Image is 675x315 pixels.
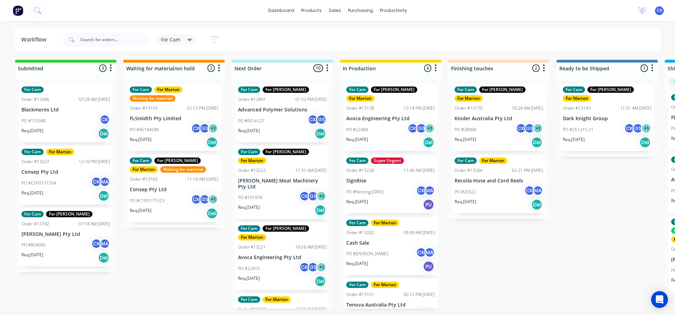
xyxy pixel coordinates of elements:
[21,118,46,124] p: PO #175948
[404,167,435,174] div: 11:46 AM [DATE]
[21,169,110,175] p: Consep Pty Ltd
[346,136,368,143] p: Req. [DATE]
[346,240,435,246] p: Cash Sale
[199,194,210,205] div: GS
[21,96,49,103] div: Order #12946
[127,155,221,222] div: For CamFor [PERSON_NAME]For MartonWaiting for materialOrder #1316311:10 AM [DATE]Consep Pty LtdPO...
[130,166,158,173] div: For Marton
[21,252,43,258] p: Req. [DATE]
[295,306,327,313] div: 02:55 PM [DATE]
[308,262,318,272] div: GS
[130,207,152,214] p: Req. [DATE]
[21,180,56,186] p: PO #C1PO171554
[238,204,260,211] p: Req. [DATE]
[238,234,266,240] div: For Marton
[21,159,49,165] div: Order #13227
[235,146,329,219] div: For CamFor [PERSON_NAME]For MartonOrder #1322211:31 AM [DATE][PERSON_NAME] Meat Machinery Pty Ltd...
[455,127,476,133] p: PO #28906
[455,105,482,111] div: Order #13179
[235,84,329,142] div: For CamFor [PERSON_NAME]Order #1289101:52 PM [DATE]Advanced Polymer SolutionsPO #PO-6127CKGSReq.[...
[238,194,262,201] p: PO #101976
[130,116,218,122] p: FLSmidth Pty Limited
[346,282,368,288] div: For Cam
[206,137,218,148] div: Del
[423,261,434,272] div: PU
[346,199,368,205] p: Req. [DATE]
[371,86,417,93] div: For [PERSON_NAME]
[524,123,535,134] div: GS
[46,149,74,155] div: For Marton
[346,157,368,164] div: For Cam
[191,123,201,134] div: CK
[455,86,477,93] div: For Cam
[130,105,157,111] div: Order #13193
[346,95,374,102] div: For Marton
[346,127,368,133] p: PO #22400
[563,136,585,143] p: Req. [DATE]
[79,96,110,103] div: 07:29 AM [DATE]
[191,194,201,205] div: CK
[98,252,109,263] div: Del
[130,86,152,93] div: For Cam
[316,114,327,125] div: GS
[346,189,384,195] p: PO #Nesting [DATE]
[325,5,345,16] div: sales
[346,302,435,308] p: Tenova Australia Pty Ltd
[238,149,260,155] div: For Cam
[295,96,327,103] div: 01:52 PM [DATE]
[19,146,113,205] div: For CamFor MartonOrder #1322712:10 PM [DATE]Consep Pty LtdPO #C1PO171554CKMAReq.[DATE]Del
[98,128,109,139] div: Del
[371,282,399,288] div: For Marton
[130,187,218,193] p: Consep Pty Ltd
[346,178,435,184] p: SignRise
[238,225,260,232] div: For Cam
[99,176,110,187] div: MA
[424,185,435,196] div: MA
[238,128,260,134] p: Req. [DATE]
[21,221,49,227] div: Order #12742
[455,189,476,195] p: PO #25522
[533,185,543,196] div: MA
[160,166,206,173] div: Waiting for material
[455,157,477,164] div: For Cam
[315,276,326,287] div: Del
[127,84,221,151] div: For CamFor MartonWaiting for materialOrder #1319302:53 PM [DATE]FLSmidth Pty LimitedPO #45144580C...
[624,123,635,134] div: CK
[154,157,201,164] div: For [PERSON_NAME]
[308,114,318,125] div: CK
[21,36,50,44] div: Workflow
[424,247,435,258] div: MA
[154,86,182,93] div: For Marton
[265,5,298,16] a: dashboard
[524,185,535,196] div: CK
[455,116,543,122] p: Kinder Australia Pty Ltd
[346,167,374,174] div: Order #13228
[21,128,43,134] p: Req. [DATE]
[308,191,318,201] div: GS
[79,221,110,227] div: 07:18 AM [DATE]
[657,7,662,14] span: CK
[130,136,152,143] p: Req. [DATE]
[407,123,418,134] div: CK
[263,296,291,303] div: For Marton
[199,123,210,134] div: GS
[346,230,374,236] div: Order #13202
[346,86,368,93] div: For Cam
[80,33,150,47] input: Search for orders...
[315,128,326,139] div: Del
[416,247,426,258] div: CK
[346,116,435,122] p: Avoca Engineering Pty Ltd
[639,137,651,148] div: Del
[512,105,543,111] div: 10:28 AM [DATE]
[238,157,266,164] div: For Marton
[21,149,44,155] div: For Cam
[46,211,92,217] div: For [PERSON_NAME]
[21,86,44,93] div: For Cam
[161,36,180,43] span: For Cam
[315,205,326,216] div: Del
[263,86,309,93] div: For [PERSON_NAME]
[235,223,329,290] div: For CamFor [PERSON_NAME]For MartonOrder #1322110:56 AM [DATE]Avoca Engineering Pty LtdPO #22415CK...
[560,84,654,151] div: For CamFor [PERSON_NAME]For MartonOrder #1314311:51 AM [DATE]Dark Knight GroupPO #251215-11CKGS+1...
[21,231,110,237] p: [PERSON_NAME] Pty Ltd
[479,86,526,93] div: For [PERSON_NAME]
